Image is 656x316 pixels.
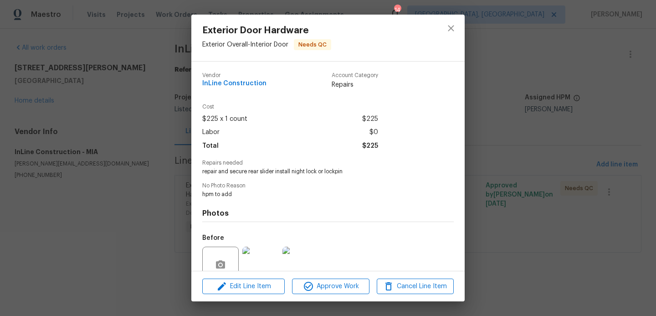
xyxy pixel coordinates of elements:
button: Edit Line Item [202,279,285,295]
span: $0 [369,126,378,139]
span: Vendor [202,73,266,78]
span: InLine Construction [202,80,266,87]
span: Approve Work [295,281,366,292]
button: close [440,17,462,39]
span: Exterior Overall - Interior Door [202,41,288,48]
span: Account Category [332,73,378,78]
button: Approve Work [292,279,369,295]
span: Repairs needed [202,160,454,166]
span: $225 [362,113,378,126]
h5: Before [202,235,224,241]
button: Cancel Line Item [377,279,454,295]
span: Edit Line Item [205,281,282,292]
span: No Photo Reason [202,183,454,189]
h4: Photos [202,209,454,218]
span: Cancel Line Item [379,281,451,292]
span: $225 x 1 count [202,113,247,126]
span: Repairs [332,80,378,89]
span: Total [202,140,219,153]
span: repair and secure rear slider install night lock or lockpin [202,168,429,176]
span: Labor [202,126,220,139]
span: Needs QC [295,40,330,49]
span: hpm to add [202,191,429,198]
span: Exterior Door Hardware [202,26,331,36]
span: $225 [362,140,378,153]
span: Cost [202,104,378,110]
div: 14 [394,5,400,15]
